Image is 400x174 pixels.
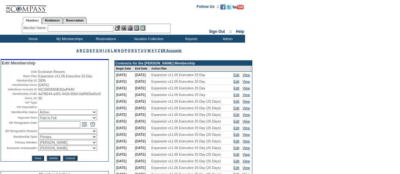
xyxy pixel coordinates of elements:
[80,49,82,52] a: B
[151,99,221,103] span: Expansion v11.05 Executive 25 Day (25 Days)
[243,153,250,156] a: View
[138,49,140,52] a: T
[151,119,221,123] span: Expansion v11.05 Executive 25 Day (25 Days)
[63,17,87,24] a: Reservations
[134,78,150,85] td: [DATE]
[151,153,221,156] span: Expansion v11.05 Executive 25 Day (25 Days)
[38,87,75,91] span: 0013000000B3QwPAAV
[172,35,209,43] td: Reports
[115,66,134,72] td: Begin Date
[121,49,124,52] a: O
[220,6,225,10] a: Become our fan on Facebook
[233,166,239,170] a: Edit
[233,146,239,150] a: Edit
[118,49,120,52] a: N
[233,106,239,110] a: Edit
[151,133,221,136] span: Expansion v11.05 Executive 25 Day (25 Days)
[135,49,137,52] a: S
[151,159,221,163] span: Expansion v11.05 Executive 25 Day (25 Days)
[151,166,221,170] span: Expansion v11.05 Executive 25 Day (25 Days)
[108,49,110,52] a: K
[38,79,46,82] span: 2836
[2,146,38,151] td: Exclusive Ambassador:
[134,111,150,118] td: [DATE]
[115,78,134,85] td: [DATE]
[232,6,244,10] a: Subscribe to our YouTube Channel
[2,115,38,120] td: Payment Term:
[131,49,134,52] a: R
[134,158,150,165] td: [DATE]
[150,66,232,72] td: Active Plan
[83,49,86,52] a: C
[233,159,239,163] a: Edit
[151,93,205,97] span: Expansion v11.05 Executive 25 Day
[134,98,150,105] td: [DATE]
[2,105,38,109] td: VIP Description:
[115,158,134,165] td: [DATE]
[243,159,250,163] a: View
[115,138,134,145] td: [DATE]
[229,29,232,34] span: ::
[134,138,150,145] td: [DATE]
[100,49,102,52] a: H
[87,35,123,43] td: Reservations
[23,17,42,24] a: Members
[2,83,38,87] td: Membership Since:
[123,35,172,43] td: Vacation Collection
[151,73,205,77] span: Expansion v11.05 Executive 25 Day
[115,105,134,111] td: [DATE]
[115,131,134,138] td: [DATE]
[38,74,92,78] span: Expansion v11.05 Executive 25 Day
[121,25,126,31] img: View
[220,4,225,9] img: Become our fan on Facebook
[140,25,145,31] img: b_calculator.gif
[147,49,151,52] a: W
[86,49,89,52] a: D
[209,29,225,34] a: Sign Out
[233,126,239,130] a: Edit
[243,106,250,110] a: View
[2,96,38,100] td: MAUL ID:
[243,113,250,117] a: View
[127,25,133,31] img: Impersonate
[233,86,239,90] a: Edit
[134,92,150,98] td: [DATE]
[233,93,239,97] a: Edit
[134,66,150,72] td: End Date
[47,156,60,161] input: Delete
[115,145,134,151] td: [DATE]
[2,129,38,134] td: ER Resignation Reason:
[111,49,113,52] a: L
[151,86,205,90] span: Expansion v11.05 Executive 25 Day
[38,92,101,96] span: 4a7f8244-a301-442d-85b6-0af6803a81e0
[38,83,49,87] span: [DATE]
[2,101,38,105] td: VIP Type:
[233,153,239,156] a: Edit
[226,6,231,10] a: Follow us on Twitter
[243,86,250,90] a: View
[77,49,79,52] a: A
[115,125,134,131] td: [DATE]
[93,49,95,52] a: F
[243,73,250,77] a: View
[233,133,239,136] a: Edit
[141,49,143,52] a: U
[233,99,239,103] a: Edit
[115,72,134,78] td: [DATE]
[161,49,182,52] a: ER Accounts
[38,96,42,100] span: 30
[2,92,38,96] td: Membership GUID:
[2,121,38,128] td: ER Resignation Date:
[2,140,38,145] td: Primary Member:
[2,79,38,82] td: Membership ID:
[2,110,38,115] td: Membership Status:
[90,49,92,52] a: E
[134,131,150,138] td: [DATE]
[151,139,221,143] span: Expansion v11.05 Executive 25 Day (25 Days)
[42,17,63,24] a: Residences
[243,146,250,150] a: View
[2,70,38,74] td: Club:
[243,119,250,123] a: View
[115,92,134,98] td: [DATE]
[134,105,150,111] td: [DATE]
